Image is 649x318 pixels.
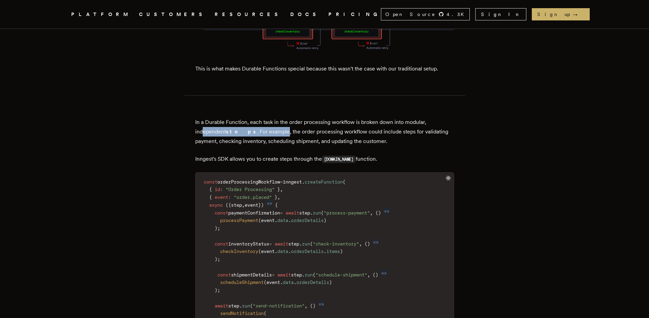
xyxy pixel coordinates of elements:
[269,241,272,247] span: =
[231,272,272,277] span: shipmentDetails
[324,210,370,216] span: "process-payment"
[367,272,370,277] span: ,
[261,249,275,254] span: event
[261,202,264,208] span: )
[294,280,296,285] span: .
[291,249,324,254] span: orderDetails
[275,241,288,247] span: await
[228,241,269,247] span: inventoryStatus
[313,303,315,308] span: )
[329,280,332,285] span: )
[261,218,275,223] span: event
[285,210,299,216] span: await
[370,210,373,216] span: ,
[305,272,313,277] span: run
[324,218,326,223] span: )
[228,202,231,208] span: {
[266,280,280,285] span: event
[288,218,291,223] span: .
[302,272,305,277] span: .
[220,187,223,192] span: :
[71,10,131,19] button: PLATFORM
[228,210,280,216] span: paymentConfirmation
[226,202,228,208] span: (
[215,210,228,216] span: const
[283,280,294,285] span: data
[375,272,378,277] span: )
[275,218,277,223] span: .
[220,218,258,223] span: processPayment
[291,272,302,277] span: step
[277,272,291,277] span: await
[305,179,343,185] span: createFunction
[280,187,283,192] span: ,
[280,280,283,285] span: .
[447,11,468,18] span: 4.3 K
[209,187,212,192] span: {
[324,249,326,254] span: .
[228,194,231,200] span: :
[226,128,257,135] strong: steps
[322,156,356,163] code: [DOMAIN_NAME]
[305,303,307,308] span: ,
[313,210,321,216] span: run
[195,64,454,74] p: This is what makes Durable Functions special because this wasn't the case with our traditional se...
[381,270,387,276] span: =>
[209,202,223,208] span: async
[319,301,324,307] span: =>
[310,210,313,216] span: .
[220,311,264,316] span: sendNotification
[302,241,310,247] span: run
[204,179,217,185] span: const
[215,225,217,231] span: )
[239,303,242,308] span: .
[378,210,381,216] span: )
[299,210,310,216] span: step
[253,303,305,308] span: "send-notification"
[343,179,345,185] span: (
[296,280,329,285] span: orderDetails
[313,272,315,277] span: (
[245,202,258,208] span: event
[532,8,590,20] a: Sign up
[326,249,340,254] span: items
[373,239,378,245] span: =>
[217,272,231,277] span: const
[367,241,370,247] span: )
[275,194,277,200] span: }
[340,249,343,254] span: )
[226,187,275,192] span: "Order Processing"
[573,11,584,18] span: →
[288,241,299,247] span: step
[321,210,324,216] span: (
[220,249,258,254] span: checkInventory
[280,179,283,185] span: =
[267,201,272,206] span: =>
[302,179,305,185] span: .
[220,280,264,285] span: scheduleShipment
[217,287,220,293] span: ;
[215,187,220,192] span: id
[275,202,278,208] span: {
[217,256,220,262] span: ;
[290,10,320,19] a: DOCS
[215,241,228,247] span: const
[250,303,253,308] span: (
[264,280,266,285] span: (
[139,10,206,19] a: CUSTOMERS
[234,194,272,200] span: "order.placed"
[385,11,436,18] span: Open Source
[310,303,313,308] span: (
[231,202,242,208] span: step
[365,241,367,247] span: (
[258,249,261,254] span: (
[195,117,454,146] p: In a Durable Function, each task in the order processing workflow is broken down into modular, in...
[209,194,212,200] span: {
[277,187,280,192] span: }
[195,154,454,164] p: Inngest's SDK allows you to create steps through the function.
[275,249,277,254] span: .
[283,179,302,185] span: inngest
[215,194,228,200] span: event
[215,287,217,293] span: )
